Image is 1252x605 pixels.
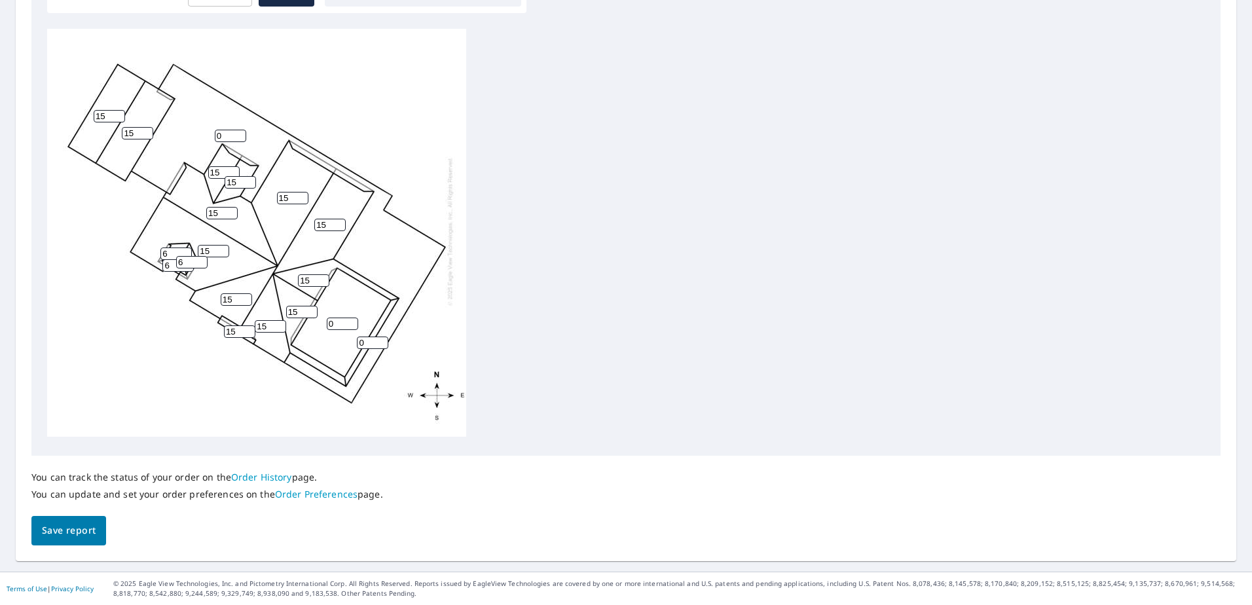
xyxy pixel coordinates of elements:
a: Order History [231,471,292,483]
p: | [7,585,94,593]
a: Terms of Use [7,584,47,593]
button: Save report [31,516,106,545]
p: You can update and set your order preferences on the page. [31,488,383,500]
a: Privacy Policy [51,584,94,593]
span: Save report [42,522,96,539]
p: You can track the status of your order on the page. [31,471,383,483]
p: © 2025 Eagle View Technologies, Inc. and Pictometry International Corp. All Rights Reserved. Repo... [113,579,1245,598]
a: Order Preferences [275,488,358,500]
